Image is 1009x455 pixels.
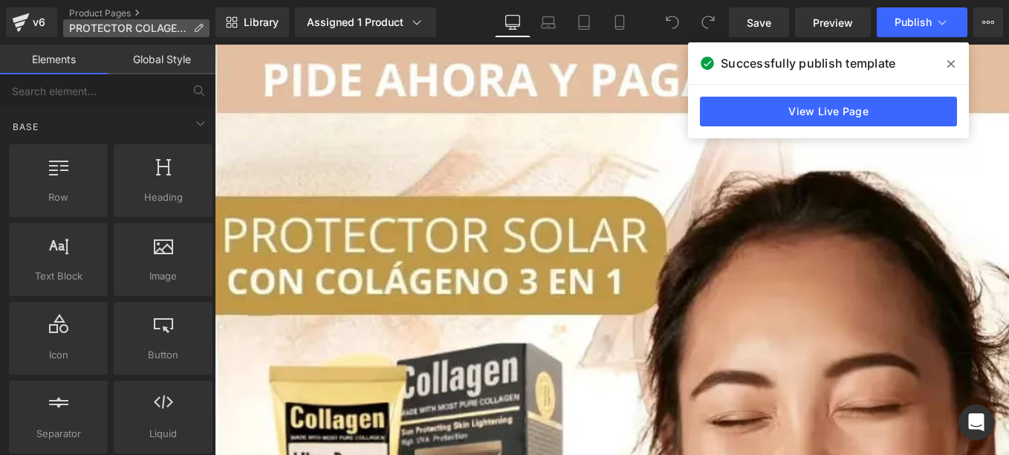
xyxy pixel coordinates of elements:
[973,7,1003,37] button: More
[13,347,103,363] span: Icon
[602,7,637,37] a: Mobile
[118,190,208,205] span: Heading
[795,7,871,37] a: Preview
[6,7,57,37] a: v6
[658,7,687,37] button: Undo
[693,7,723,37] button: Redo
[877,7,967,37] button: Publish
[813,15,853,30] span: Preview
[69,22,187,34] span: PROTECTOR COLAGENO
[108,45,215,74] a: Global Style
[495,7,531,37] a: Desktop
[566,7,602,37] a: Tablet
[895,16,932,28] span: Publish
[118,426,208,442] span: Liquid
[30,13,48,32] div: v6
[244,16,279,29] span: Library
[747,15,771,30] span: Save
[118,347,208,363] span: Button
[69,7,215,19] a: Product Pages
[958,404,994,440] div: Open Intercom Messenger
[11,120,40,134] span: Base
[13,426,103,442] span: Separator
[215,7,289,37] a: New Library
[118,268,208,284] span: Image
[531,7,566,37] a: Laptop
[13,268,103,284] span: Text Block
[700,97,957,126] a: View Live Page
[307,15,424,30] div: Assigned 1 Product
[721,54,895,72] span: Successfully publish template
[13,190,103,205] span: Row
